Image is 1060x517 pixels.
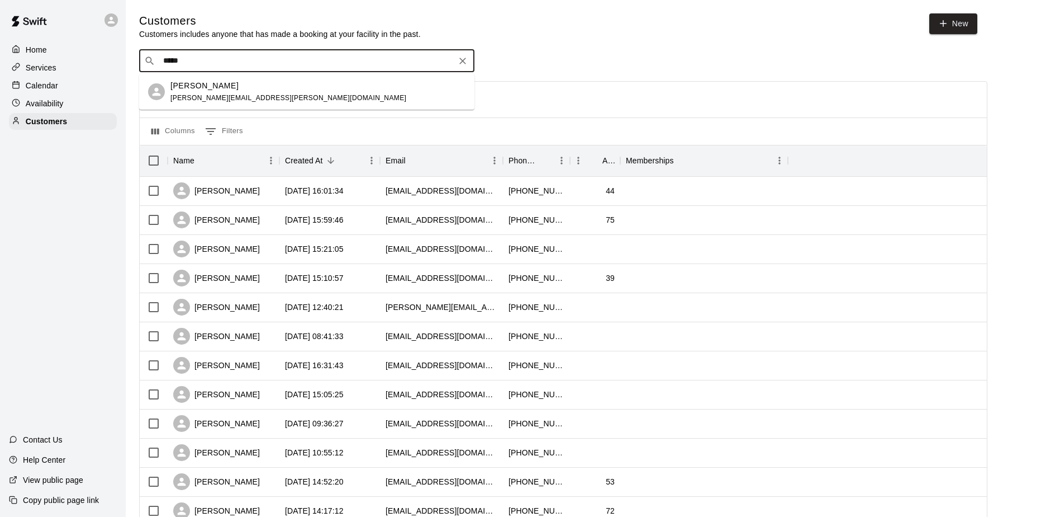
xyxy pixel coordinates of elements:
p: Help Center [23,454,65,466]
div: alex@mycoskie.com [386,302,497,313]
div: Email [386,145,406,176]
div: 2025-08-11 15:05:25 [285,389,344,400]
div: [PERSON_NAME] [173,357,260,374]
div: 39 [606,272,615,284]
p: Home [26,44,47,55]
button: Show filters [202,123,246,140]
p: Copy public page link [23,495,99,506]
button: Sort [587,153,602,168]
button: Sort [406,153,421,168]
a: Customers [9,113,117,130]
div: Search customers by name or email [139,50,474,72]
div: 2025-08-11 16:31:43 [285,360,344,371]
button: Menu [486,152,503,169]
button: Sort [538,153,553,168]
div: spencerdewoody@yahoo.com [386,185,497,196]
div: 53 [606,476,615,487]
button: Menu [363,152,380,169]
div: 2025-08-13 16:01:34 [285,185,344,196]
p: Customers includes anyone that has made a booking at your facility in the past. [139,29,421,40]
p: Services [26,62,56,73]
div: Phone Number [503,145,570,176]
div: 2025-08-09 14:17:12 [285,505,344,516]
p: Calendar [26,80,58,91]
button: Sort [674,153,690,168]
button: Sort [323,153,339,168]
div: 2025-08-10 10:55:12 [285,447,344,458]
div: [PERSON_NAME] [173,270,260,286]
div: katelbarnett@gmail.com [386,418,497,429]
div: +12064278325 [508,243,564,255]
div: [PERSON_NAME] [173,444,260,461]
div: kelseykgrady@gmail.com [386,360,497,371]
div: 2025-08-12 15:21:05 [285,243,344,255]
div: [PERSON_NAME] [173,473,260,490]
div: 2025-08-12 12:40:21 [285,302,344,313]
div: [PERSON_NAME] [173,328,260,345]
a: Home [9,41,117,58]
div: [PERSON_NAME] [173,415,260,432]
span: [PERSON_NAME][EMAIL_ADDRESS][PERSON_NAME][DOMAIN_NAME] [170,94,406,102]
p: Availability [26,98,64,109]
div: +15593921621 [508,185,564,196]
div: cindydowley@gmail.com [386,331,497,342]
div: Age [570,145,620,176]
div: Services [9,59,117,76]
a: Availability [9,95,117,112]
div: vshuster@gmail.com [386,447,497,458]
button: Menu [553,152,570,169]
div: geoffm05@yahoo.com [386,476,497,487]
div: mark@markschillinger.com [386,505,497,516]
div: Age [602,145,615,176]
div: gabepasillas@gmail.com [386,272,497,284]
button: Select columns [149,123,198,140]
div: +14152985371 [508,331,564,342]
div: [PERSON_NAME] [173,182,260,199]
div: Phone Number [508,145,538,176]
div: Memberships [620,145,788,176]
div: +13109930330 [508,302,564,313]
div: Created At [279,145,380,176]
button: Menu [263,152,279,169]
div: 72 [606,505,615,516]
div: +14156729174 [508,214,564,225]
button: Clear [455,53,470,69]
div: Cali Hess [148,83,165,100]
h5: Customers [139,13,421,29]
div: +18052160676 [508,272,564,284]
div: jpn2484@yahoo.com [386,389,497,400]
div: Created At [285,145,323,176]
div: Memberships [626,145,674,176]
div: 2025-08-12 15:10:57 [285,272,344,284]
a: Calendar [9,77,117,94]
div: 2025-08-09 14:52:20 [285,476,344,487]
div: +16176205920 [508,447,564,458]
button: Menu [771,152,788,169]
div: Name [168,145,279,176]
div: [PERSON_NAME] [173,299,260,316]
div: Name [173,145,194,176]
div: [PERSON_NAME] [173,386,260,403]
div: christydguzman@gmail.com [386,243,497,255]
div: [PERSON_NAME] [173,241,260,257]
div: mark.matthews102@gmail.com [386,214,497,225]
div: 2025-08-12 15:59:46 [285,214,344,225]
div: 2025-08-11 09:36:27 [285,418,344,429]
div: +12156686075 [508,418,564,429]
div: +14152352514 [508,476,564,487]
div: +14158270959 [508,505,564,516]
div: [PERSON_NAME] [173,211,260,228]
div: 2025-08-12 08:41:33 [285,331,344,342]
button: Menu [570,152,587,169]
a: New [929,13,977,34]
div: +14152332195 [508,360,564,371]
div: 44 [606,185,615,196]
button: Sort [194,153,210,168]
div: +14152866437 [508,389,564,400]
div: 75 [606,214,615,225]
p: Customers [26,116,67,127]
